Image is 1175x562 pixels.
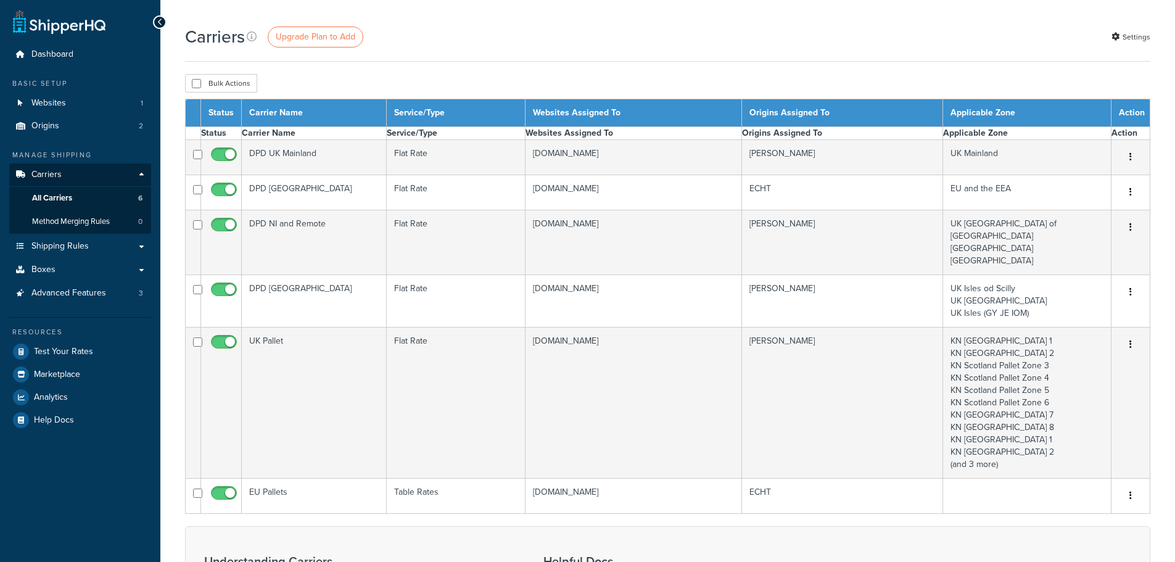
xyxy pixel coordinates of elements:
[242,479,387,514] td: EU Pallets
[32,217,110,227] span: Method Merging Rules
[9,92,151,115] li: Websites
[201,127,242,140] th: Status
[141,98,143,109] span: 1
[742,210,943,275] td: [PERSON_NAME]
[742,140,943,175] td: [PERSON_NAME]
[742,127,943,140] th: Origins Assigned To
[9,235,151,258] a: Shipping Rules
[31,265,56,275] span: Boxes
[268,27,363,48] a: Upgrade Plan to Add
[242,275,387,328] td: DPD [GEOGRAPHIC_DATA]
[9,163,151,234] li: Carriers
[742,175,943,210] td: ECHT
[34,370,80,380] span: Marketplace
[138,217,142,227] span: 0
[31,288,106,299] span: Advanced Features
[31,121,59,131] span: Origins
[526,275,742,328] td: [DOMAIN_NAME]
[31,49,73,60] span: Dashboard
[387,140,526,175] td: Flat Rate
[9,115,151,138] a: Origins 2
[1111,28,1150,46] a: Settings
[526,99,742,127] th: Websites Assigned To
[9,78,151,89] div: Basic Setup
[9,386,151,408] a: Analytics
[526,140,742,175] td: [DOMAIN_NAME]
[9,327,151,337] div: Resources
[9,187,151,210] a: All Carriers 6
[9,210,151,233] a: Method Merging Rules 0
[138,193,142,204] span: 6
[242,140,387,175] td: DPD UK Mainland
[139,288,143,299] span: 3
[9,210,151,233] li: Method Merging Rules
[942,175,1111,210] td: EU and the EEA
[201,99,242,127] th: Status
[34,415,74,426] span: Help Docs
[942,140,1111,175] td: UK Mainland
[9,363,151,386] a: Marketplace
[242,127,387,140] th: Carrier Name
[242,328,387,479] td: UK Pallet
[9,409,151,431] a: Help Docs
[526,328,742,479] td: [DOMAIN_NAME]
[942,328,1111,479] td: KN [GEOGRAPHIC_DATA] 1 KN [GEOGRAPHIC_DATA] 2 KN Scotland Pallet Zone 3 KN Scotland Pallet Zone 4...
[942,99,1111,127] th: Applicable Zone
[242,99,387,127] th: Carrier Name
[13,9,105,34] a: ShipperHQ Home
[9,282,151,305] a: Advanced Features 3
[242,175,387,210] td: DPD [GEOGRAPHIC_DATA]
[526,210,742,275] td: [DOMAIN_NAME]
[9,282,151,305] li: Advanced Features
[742,479,943,514] td: ECHT
[9,258,151,281] a: Boxes
[9,115,151,138] li: Origins
[1111,127,1150,140] th: Action
[942,275,1111,328] td: UK Isles od Scilly UK [GEOGRAPHIC_DATA] UK Isles (GY JE IOM)
[526,479,742,514] td: [DOMAIN_NAME]
[526,175,742,210] td: [DOMAIN_NAME]
[387,99,526,127] th: Service/Type
[1111,99,1150,127] th: Action
[9,187,151,210] li: All Carriers
[742,328,943,479] td: [PERSON_NAME]
[742,275,943,328] td: [PERSON_NAME]
[9,163,151,186] a: Carriers
[387,328,526,479] td: Flat Rate
[9,150,151,160] div: Manage Shipping
[139,121,143,131] span: 2
[185,74,257,93] button: Bulk Actions
[32,193,72,204] span: All Carriers
[9,92,151,115] a: Websites 1
[526,127,742,140] th: Websites Assigned To
[387,275,526,328] td: Flat Rate
[942,127,1111,140] th: Applicable Zone
[742,99,943,127] th: Origins Assigned To
[34,392,68,403] span: Analytics
[9,341,151,363] a: Test Your Rates
[185,25,245,49] h1: Carriers
[242,210,387,275] td: DPD NI and Remote
[276,30,355,43] span: Upgrade Plan to Add
[31,170,62,180] span: Carriers
[387,175,526,210] td: Flat Rate
[9,43,151,66] a: Dashboard
[31,98,66,109] span: Websites
[31,241,89,252] span: Shipping Rules
[387,210,526,275] td: Flat Rate
[942,210,1111,275] td: UK [GEOGRAPHIC_DATA] of [GEOGRAPHIC_DATA] [GEOGRAPHIC_DATA] [GEOGRAPHIC_DATA]
[387,127,526,140] th: Service/Type
[387,479,526,514] td: Table Rates
[34,347,93,357] span: Test Your Rates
